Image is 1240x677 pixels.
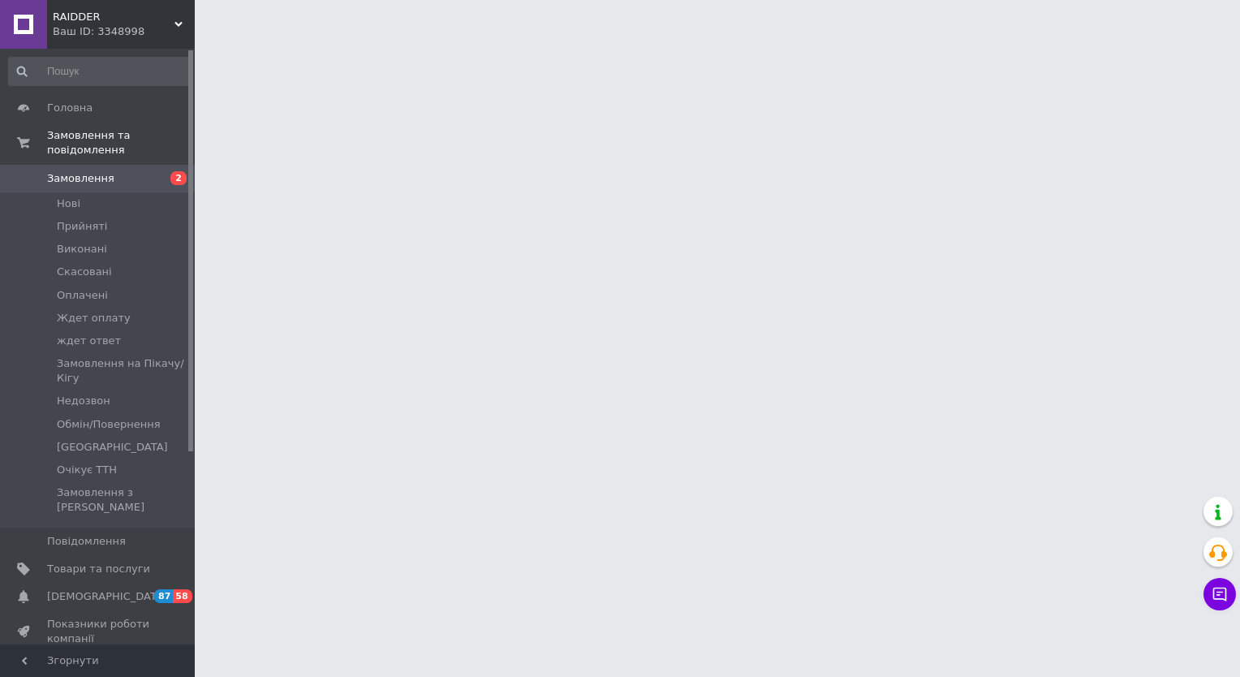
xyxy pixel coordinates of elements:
[47,562,150,576] span: Товари та послуги
[57,440,168,455] span: [GEOGRAPHIC_DATA]
[57,334,121,348] span: ждет ответ
[47,589,167,604] span: [DEMOGRAPHIC_DATA]
[173,589,192,603] span: 58
[57,356,190,386] span: Замовлення на Пікачу/Кігу
[47,534,126,549] span: Повідомлення
[57,265,112,279] span: Скасовані
[57,311,131,326] span: Ждет оплату
[47,128,195,157] span: Замовлення та повідомлення
[53,24,195,39] div: Ваш ID: 3348998
[170,171,187,185] span: 2
[57,196,80,211] span: Нові
[57,219,107,234] span: Прийняті
[57,394,110,408] span: Недозвон
[47,171,114,186] span: Замовлення
[57,463,117,477] span: Очікує ТТН
[53,10,174,24] span: RAIDDER
[1203,578,1236,610] button: Чат з покупцем
[57,485,190,515] span: Замовлення з [PERSON_NAME]
[57,242,107,257] span: Виконані
[8,57,192,86] input: Пошук
[47,617,150,646] span: Показники роботи компанії
[57,417,161,432] span: Обмін/Повернення
[154,589,173,603] span: 87
[47,101,93,115] span: Головна
[57,288,108,303] span: Оплачені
